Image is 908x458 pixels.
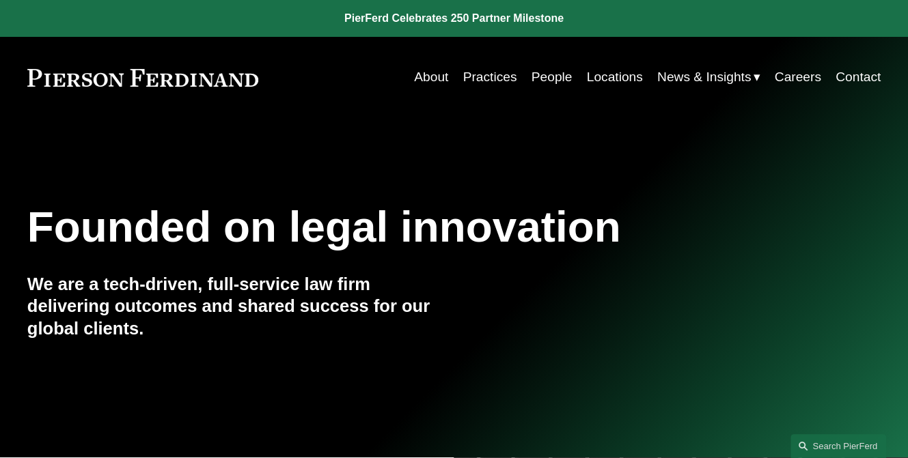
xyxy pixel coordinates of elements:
a: Careers [775,64,821,90]
a: Contact [836,64,881,90]
h4: We are a tech-driven, full-service law firm delivering outcomes and shared success for our global... [27,273,454,339]
a: People [532,64,573,90]
a: folder dropdown [657,64,760,90]
a: Practices [463,64,517,90]
a: Locations [587,64,643,90]
span: News & Insights [657,66,751,89]
h1: Founded on legal innovation [27,202,739,252]
a: Search this site [790,434,886,458]
a: About [414,64,448,90]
